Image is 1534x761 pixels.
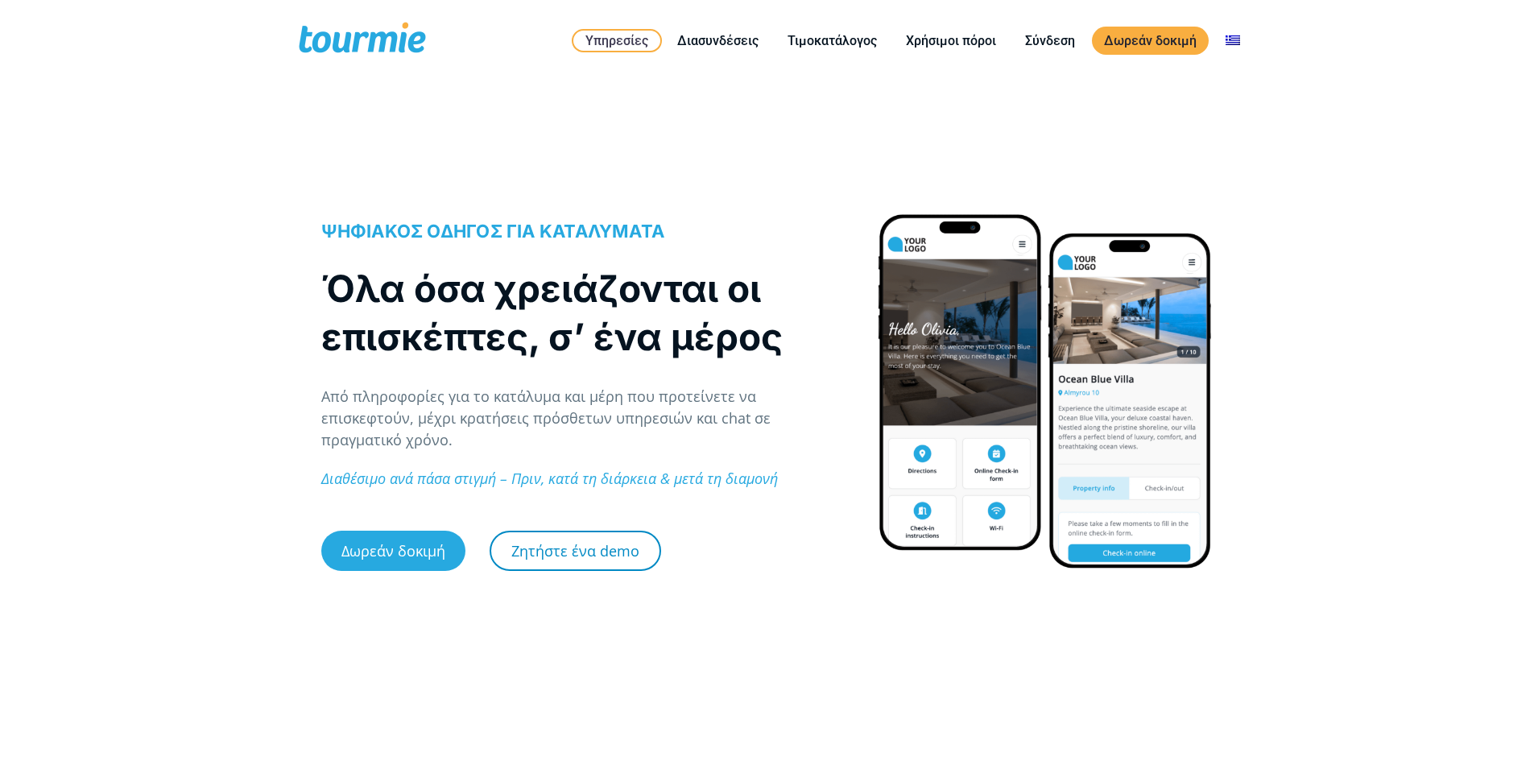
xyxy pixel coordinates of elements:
[321,469,778,488] em: Διαθέσιμο ανά πάσα στιγμή – Πριν, κατά τη διάρκεια & μετά τη διαμονή
[665,31,771,51] a: Διασυνδέσεις
[1013,31,1087,51] a: Σύνδεση
[321,221,665,242] span: ΨΗΦΙΑΚΟΣ ΟΔΗΓΟΣ ΓΙΑ ΚΑΤΑΛΥΜΑΤΑ
[775,31,889,51] a: Τιμοκατάλογος
[490,531,661,571] a: Ζητήστε ένα demo
[321,386,843,451] p: Από πληροφορίες για το κατάλυμα και μέρη που προτείνετε να επισκεφτούν, μέχρι κρατήσεις πρόσθετων...
[572,29,662,52] a: Υπηρεσίες
[894,31,1008,51] a: Χρήσιμοι πόροι
[321,264,843,361] h1: Όλα όσα χρειάζονται οι επισκέπτες, σ’ ένα μέρος
[1092,27,1209,55] a: Δωρεάν δοκιμή
[321,531,465,571] a: Δωρεάν δοκιμή
[1214,31,1252,51] a: Αλλαγή σε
